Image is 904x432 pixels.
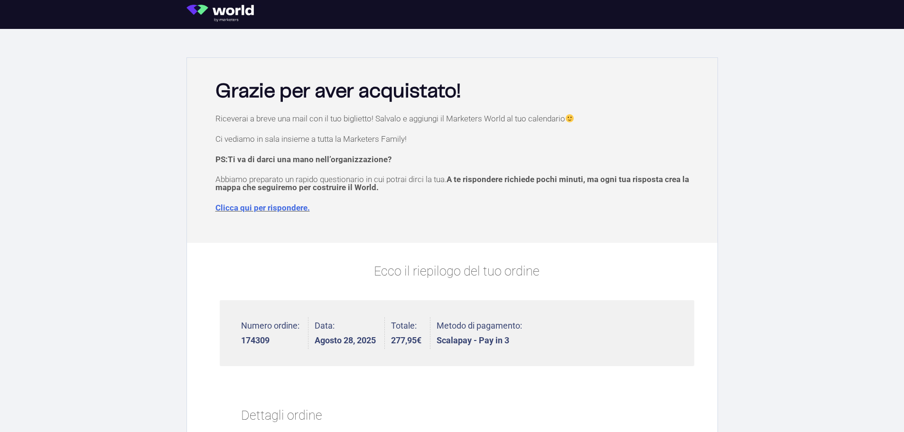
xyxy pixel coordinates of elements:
p: Abbiamo preparato un rapido questionario in cui potrai dirci la tua. [215,175,699,192]
span: Ti va di darci una mano nell’organizzazione? [228,155,391,164]
a: Clicca qui per rispondere. [215,203,310,212]
p: Ci vediamo in sala insieme a tutta la Marketers Family! [215,135,699,143]
bdi: 277,95 [391,335,421,345]
strong: 174309 [241,336,299,345]
p: Riceverai a breve una mail con il tuo biglietto! Salvalo e aggiungi il Marketers World al tuo cal... [215,114,699,123]
span: € [417,335,421,345]
li: Metodo di pagamento: [437,317,522,349]
li: Data: [315,317,385,349]
p: Ecco il riepilogo del tuo ordine [220,262,694,281]
img: 🙂 [566,114,574,122]
strong: Agosto 28, 2025 [315,336,376,345]
li: Numero ordine: [241,317,308,349]
span: A te rispondere richiede pochi minuti, ma ogni tua risposta crea la mappa che seguiremo per costr... [215,175,689,192]
li: Totale: [391,317,430,349]
b: Grazie per aver acquistato! [215,82,461,101]
strong: PS: [215,155,391,164]
strong: Scalapay - Pay in 3 [437,336,522,345]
